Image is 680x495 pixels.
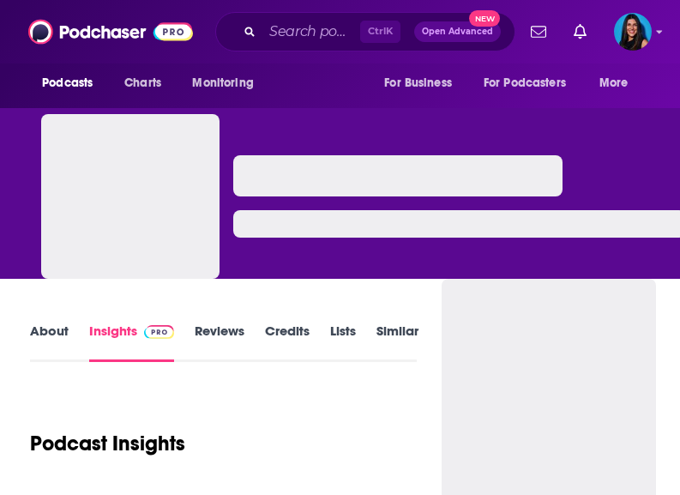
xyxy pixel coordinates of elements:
[144,325,174,339] img: Podchaser Pro
[372,67,473,100] button: open menu
[330,323,356,362] a: Lists
[567,17,593,46] a: Show notifications dropdown
[360,21,400,43] span: Ctrl K
[113,67,172,100] a: Charts
[28,15,193,48] img: Podchaser - Follow, Share and Rate Podcasts
[614,13,652,51] span: Logged in as kateyquinn
[215,12,515,51] div: Search podcasts, credits, & more...
[124,71,161,95] span: Charts
[414,21,501,42] button: Open AdvancedNew
[262,18,360,45] input: Search podcasts, credits, & more...
[30,431,185,456] h1: Podcast Insights
[469,10,500,27] span: New
[524,17,553,46] a: Show notifications dropdown
[472,67,591,100] button: open menu
[192,71,253,95] span: Monitoring
[484,71,566,95] span: For Podcasters
[614,13,652,51] button: Show profile menu
[42,71,93,95] span: Podcasts
[89,323,174,362] a: InsightsPodchaser Pro
[376,323,418,362] a: Similar
[30,67,115,100] button: open menu
[265,323,310,362] a: Credits
[422,27,493,36] span: Open Advanced
[30,323,69,362] a: About
[384,71,452,95] span: For Business
[195,323,244,362] a: Reviews
[614,13,652,51] img: User Profile
[599,71,629,95] span: More
[180,67,275,100] button: open menu
[587,67,650,100] button: open menu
